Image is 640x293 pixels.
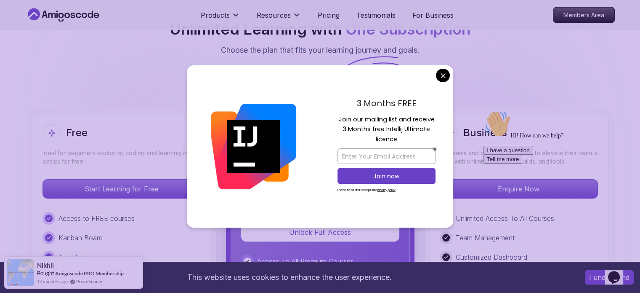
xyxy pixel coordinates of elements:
[605,259,632,285] iframe: chat widget
[456,213,554,223] p: Unlimited Access To All Courses
[55,270,124,277] a: Amigoscode PRO Membership
[37,278,68,285] span: 17 minutes ago
[76,278,102,285] a: ProveSource
[37,262,54,269] span: Nikhil
[257,10,291,20] p: Resources
[201,10,240,27] button: Products
[66,126,88,140] h2: Free
[201,10,230,20] p: Products
[480,107,632,255] iframe: chat widget
[553,7,615,23] a: Members Area
[3,3,30,30] img: :wave:
[456,252,527,262] p: Customized Dashboard
[412,10,454,20] a: For Business
[463,126,507,140] h2: Business
[553,8,614,23] p: Members Area
[3,48,42,56] button: Tell me more
[318,10,340,20] a: Pricing
[456,233,515,243] p: Team Management
[170,21,470,38] h2: Unlimited Learning with
[58,233,103,243] p: Kanban Board
[585,270,634,285] button: Accept cookies
[42,179,201,199] button: Start Learning for Free
[221,44,420,56] p: Choose the plan that fits your learning journey and goals.
[7,259,34,286] img: provesource social proof notification image
[3,3,155,56] div: 👋Hi! How can we help?I have a questionTell me more
[241,223,399,242] button: Unlock Full Access
[257,256,354,266] p: Access To All Premium Courses
[356,10,396,20] a: Testimonials
[42,185,201,193] a: Start Learning for Free
[257,10,301,27] button: Resources
[3,39,53,48] button: I have a question
[42,149,201,166] p: Ideal for beginners exploring coding and learning the basics for free.
[6,268,572,287] div: This website uses cookies to enhance the user experience.
[251,227,389,237] p: Unlock Full Access
[241,228,399,237] a: Unlock Full Access
[58,252,86,262] p: Analytics
[37,270,54,277] span: Bought
[43,180,200,198] p: Start Learning for Free
[58,213,135,223] p: Access to FREE courses
[3,25,83,32] span: Hi! How can we help?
